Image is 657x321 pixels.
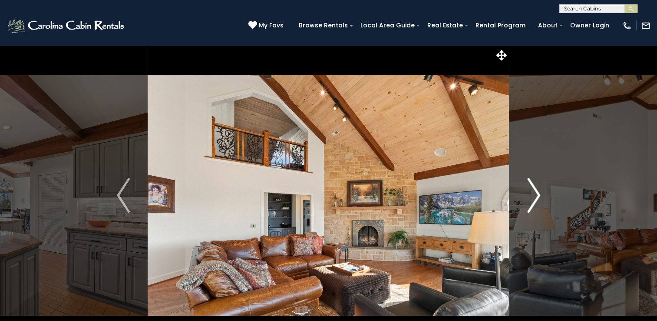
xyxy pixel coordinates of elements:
img: phone-regular-white.png [622,21,632,30]
img: mail-regular-white.png [641,21,650,30]
span: My Favs [259,21,284,30]
a: Owner Login [566,19,614,32]
img: White-1-2.png [7,17,127,34]
a: Local Area Guide [356,19,419,32]
a: About [534,19,562,32]
a: My Favs [248,21,286,30]
a: Real Estate [423,19,467,32]
img: arrow [117,178,130,213]
a: Browse Rentals [294,19,352,32]
a: Rental Program [471,19,530,32]
img: arrow [527,178,540,213]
